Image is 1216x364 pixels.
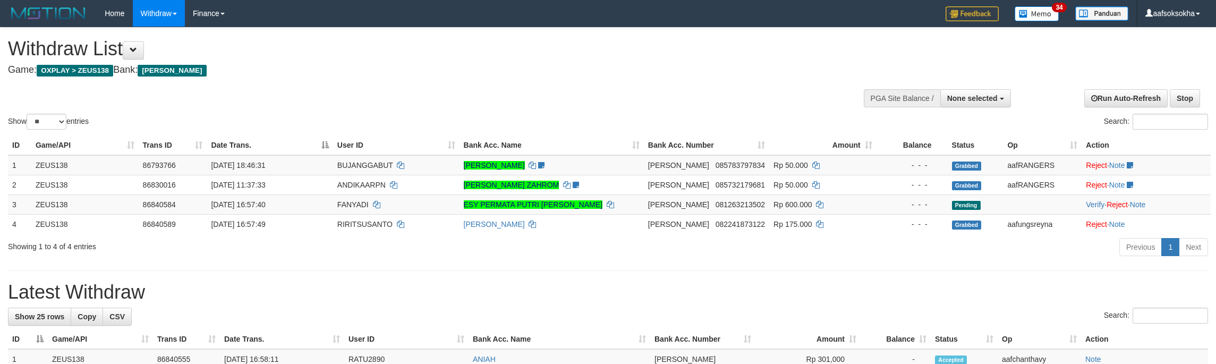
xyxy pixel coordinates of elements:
span: [DATE] 16:57:40 [211,200,265,209]
td: 4 [8,214,31,234]
span: Pending [952,201,981,210]
label: Search: [1104,114,1208,130]
span: Copy 085783797834 to clipboard [716,161,765,170]
span: Copy 085732179681 to clipboard [716,181,765,189]
span: [PERSON_NAME] [648,200,709,209]
span: 86840589 [143,220,176,228]
th: Game/API: activate to sort column ascending [31,136,139,155]
a: Note [1109,161,1125,170]
span: [PERSON_NAME] [654,355,716,363]
span: Rp 600.000 [773,200,812,209]
a: ESY PERMATA PUTRI [PERSON_NAME] [464,200,602,209]
th: Op: activate to sort column ascending [998,329,1081,349]
span: BUJANGGABUT [337,161,393,170]
span: OXPLAY > ZEUS138 [37,65,113,77]
th: Action [1081,329,1208,349]
th: ID [8,136,31,155]
a: Next [1179,238,1208,256]
th: User ID: activate to sort column ascending [344,329,469,349]
th: Game/API: activate to sort column ascending [48,329,153,349]
div: - - - [881,199,943,210]
img: MOTION_logo.png [8,5,89,21]
th: Trans ID: activate to sort column ascending [153,329,220,349]
span: [DATE] 11:37:33 [211,181,265,189]
th: Status: activate to sort column ascending [931,329,998,349]
span: Copy 081263213502 to clipboard [716,200,765,209]
th: User ID: activate to sort column ascending [333,136,460,155]
th: Bank Acc. Name: activate to sort column ascending [469,329,650,349]
th: Date Trans.: activate to sort column ascending [220,329,344,349]
a: Note [1085,355,1101,363]
th: Date Trans.: activate to sort column descending [207,136,333,155]
a: [PERSON_NAME] ZAHROM [464,181,559,189]
a: [PERSON_NAME] [464,161,525,170]
div: PGA Site Balance / [864,89,940,107]
span: Rp 50.000 [773,161,808,170]
td: aafungsreyna [1003,214,1082,234]
label: Show entries [8,114,89,130]
input: Search: [1133,114,1208,130]
a: Run Auto-Refresh [1084,89,1168,107]
th: ID: activate to sort column descending [8,329,48,349]
span: Rp 175.000 [773,220,812,228]
span: 86840584 [143,200,176,209]
a: Copy [71,308,103,326]
h1: Latest Withdraw [8,282,1208,303]
td: 1 [8,155,31,175]
button: None selected [940,89,1011,107]
span: [DATE] 18:46:31 [211,161,265,170]
span: [PERSON_NAME] [138,65,206,77]
select: Showentries [27,114,66,130]
td: 3 [8,194,31,214]
a: Verify [1086,200,1104,209]
span: RIRITSUSANTO [337,220,393,228]
a: Note [1130,200,1146,209]
input: Search: [1133,308,1208,324]
h1: Withdraw List [8,38,800,60]
th: Bank Acc. Number: activate to sort column ascending [644,136,769,155]
h4: Game: Bank: [8,65,800,75]
td: ZEUS138 [31,194,139,214]
a: Show 25 rows [8,308,71,326]
td: aafRANGERS [1003,155,1082,175]
label: Search: [1104,308,1208,324]
span: 34 [1052,3,1066,12]
th: Bank Acc. Name: activate to sort column ascending [460,136,644,155]
span: ANDIKAARPN [337,181,386,189]
div: - - - [881,180,943,190]
th: Status [948,136,1004,155]
div: Showing 1 to 4 of 4 entries [8,237,499,252]
a: ANIAH [473,355,496,363]
th: Balance [877,136,948,155]
span: 86793766 [143,161,176,170]
span: Copy [78,312,96,321]
th: Action [1082,136,1211,155]
img: panduan.png [1075,6,1128,21]
a: Reject [1086,161,1107,170]
span: None selected [947,94,998,103]
th: Op: activate to sort column ascending [1003,136,1082,155]
span: Grabbed [952,162,982,171]
a: Reject [1086,181,1107,189]
th: Amount: activate to sort column ascending [755,329,861,349]
span: 86830016 [143,181,176,189]
td: · [1082,214,1211,234]
a: [PERSON_NAME] [464,220,525,228]
a: Stop [1170,89,1200,107]
a: Reject [1107,200,1128,209]
a: Note [1109,220,1125,228]
span: CSV [109,312,125,321]
span: [PERSON_NAME] [648,181,709,189]
span: Rp 50.000 [773,181,808,189]
td: · [1082,175,1211,194]
td: · · [1082,194,1211,214]
td: ZEUS138 [31,175,139,194]
td: aafRANGERS [1003,175,1082,194]
th: Balance: activate to sort column ascending [861,329,931,349]
td: ZEUS138 [31,214,139,234]
span: FANYADI [337,200,369,209]
span: [PERSON_NAME] [648,220,709,228]
span: Show 25 rows [15,312,64,321]
th: Bank Acc. Number: activate to sort column ascending [650,329,755,349]
a: 1 [1161,238,1179,256]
